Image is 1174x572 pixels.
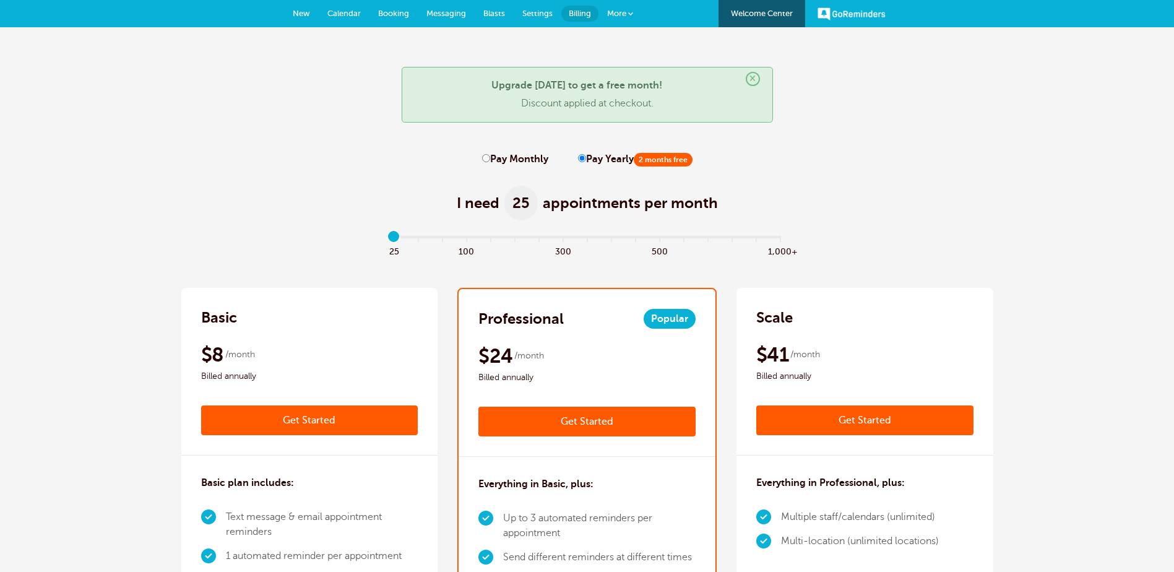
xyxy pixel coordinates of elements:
h2: Scale [756,308,793,327]
strong: Upgrade [DATE] to get a free month! [491,80,662,91]
span: More [607,9,626,18]
span: 500 [647,243,671,258]
a: Get Started [756,405,973,435]
span: /month [225,347,255,362]
a: Billing [561,6,598,22]
span: appointments per month [543,193,718,213]
span: 300 [551,243,575,258]
li: Send different reminders at different times [503,545,696,570]
label: Pay Monthly [482,154,548,165]
span: $8 [201,342,224,367]
li: Up to 3 automated reminders per appointment [503,506,696,545]
h2: Basic [201,308,237,327]
h3: Everything in Basic, plus: [478,477,593,492]
a: Get Started [478,407,696,436]
span: $24 [478,344,512,368]
span: Calendar [327,9,361,18]
span: 25 [382,243,406,258]
span: $41 [756,342,788,367]
span: /month [514,349,544,363]
span: Blasts [483,9,505,18]
span: Messaging [426,9,466,18]
span: Billed annually [201,369,418,384]
span: I need [457,193,499,213]
span: Popular [644,309,696,329]
h3: Everything in Professional, plus: [756,475,905,490]
li: 1 automated reminder per appointment [226,544,418,568]
span: 1,000+ [768,243,792,258]
span: Billed annually [478,370,696,385]
h3: Basic plan includes: [201,475,294,490]
span: Billing [569,9,591,18]
a: Get Started [201,405,418,435]
span: 100 [454,243,478,258]
input: Pay Yearly2 months free [578,154,586,162]
span: /month [790,347,820,362]
span: Billed annually [756,369,973,384]
span: × [746,72,760,86]
li: Multiple staff/calendars (unlimited) [781,505,939,529]
h2: Professional [478,309,564,329]
span: New [293,9,310,18]
li: Text message & email appointment reminders [226,505,418,544]
input: Pay Monthly [482,154,490,162]
p: Discount applied at checkout. [415,98,760,110]
span: 2 months free [634,153,693,167]
span: Booking [378,9,409,18]
span: 25 [504,186,538,220]
span: Settings [522,9,553,18]
li: Multi-location (unlimited locations) [781,529,939,553]
label: Pay Yearly [578,154,693,165]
